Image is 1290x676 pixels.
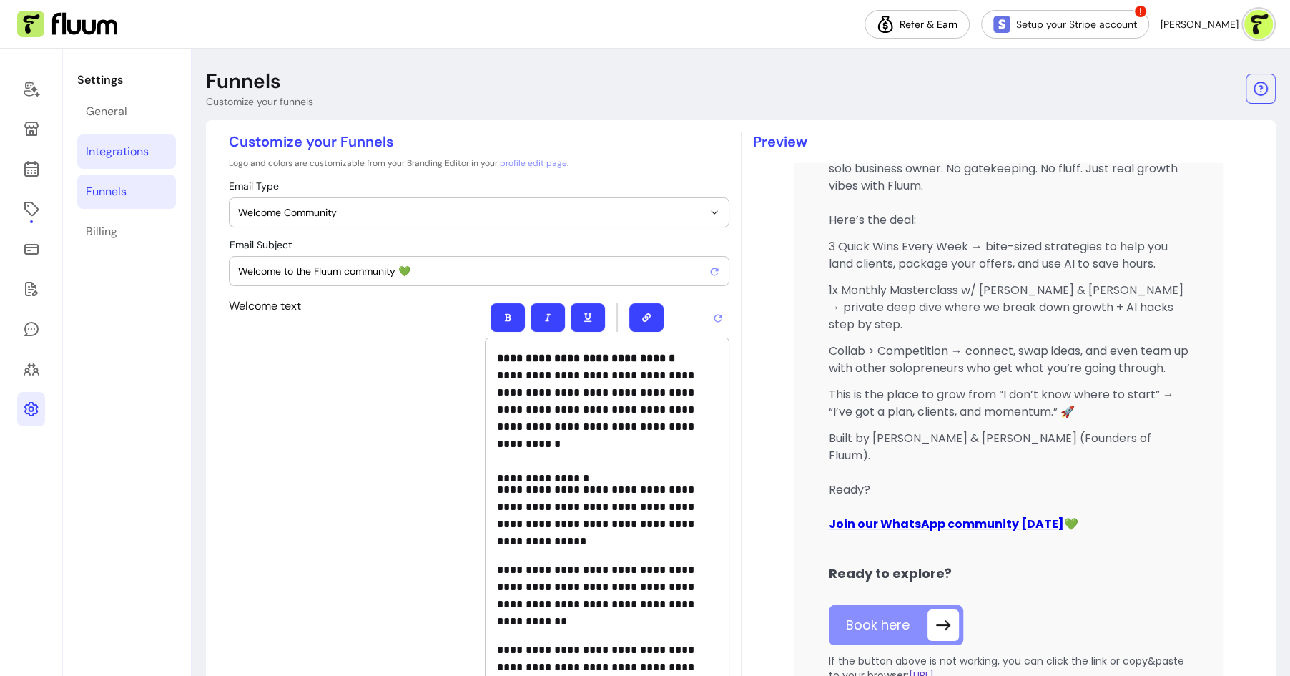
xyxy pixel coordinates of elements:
[77,175,176,209] a: Funnels
[86,103,127,120] div: General
[17,392,45,426] a: Settings
[76,542,109,559] span: Fluum
[17,312,45,346] a: My Messages
[77,72,176,89] p: Settings
[238,264,709,278] input: Email Subject
[865,10,970,39] a: Refer & Earn
[17,72,45,106] a: Home
[76,223,436,258] p: This is the place to grow from “I don’t know where to start” → “I’ve got a plan, clients, and mom...
[77,94,176,129] a: General
[500,157,567,169] a: profile edit page
[1161,17,1239,31] span: [PERSON_NAME]
[77,215,176,249] a: Billing
[76,180,436,214] p: Collab > Competition → connect, swap ideas, and even team up with other solopreneurs who get what...
[753,132,1264,152] p: Preview
[76,75,436,109] p: 3 Quick Wins Every Week → bite-sized strategies to help you land clients, package your offers, an...
[86,183,127,200] div: Funnels
[76,267,436,370] p: Built by [PERSON_NAME] & [PERSON_NAME] (Founders of Fluum). Ready?
[17,112,45,146] a: Storefront
[76,628,436,642] div: Copyright © 2025 Fluum Ltd. All rights reserved.
[1161,10,1273,39] button: avatar[PERSON_NAME]
[229,298,473,315] p: Welcome text
[17,11,117,38] img: Fluum Logo
[17,192,45,226] a: Offerings
[17,272,45,306] a: Forms
[993,16,1010,33] img: Stripe Icon
[17,152,45,186] a: Calendar
[238,205,703,220] span: Welcome Community
[17,232,45,266] a: Sales
[86,143,149,160] div: Integrations
[206,94,313,109] p: Customize your funnels
[229,132,729,152] p: Customize your Funnels
[981,10,1149,39] a: Setup your Stripe account
[1133,4,1148,19] span: !
[76,491,431,519] span: If the button above is not working, you can click the link or copy&paste to your browser:
[229,157,729,169] p: Logo and colors are customizable from your Branding Editor in your .
[230,198,729,227] button: Welcome Community
[76,119,436,170] p: 1x Monthly Masterclass w/ [PERSON_NAME] & [PERSON_NAME] → private deep dive where we break down g...
[86,223,117,240] div: Billing
[206,69,281,94] p: Funnels
[17,352,45,386] a: Clients
[311,353,325,369] strong: 💚
[230,238,292,251] span: Email Subject
[76,401,199,419] b: Ready to explore?
[1244,10,1273,39] img: avatar
[709,263,720,280] span: Reset
[77,134,176,169] a: Integrations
